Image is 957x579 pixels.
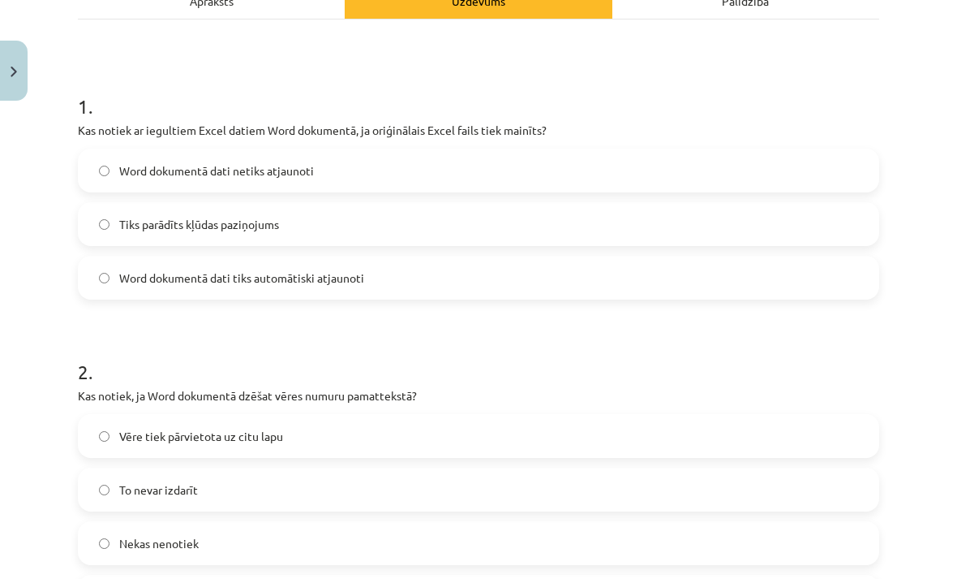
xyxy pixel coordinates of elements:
[119,162,314,179] span: Word dokumentā dati netiks atjaunoti
[99,431,109,442] input: Vēre tiek pārvietota uz citu lapu
[78,332,879,382] h1: 2 .
[119,428,283,445] span: Vēre tiek pārvietota uz citu lapu
[119,535,199,552] span: Nekas nenotiek
[119,482,198,499] span: To nevar izdarīt
[99,538,109,549] input: Nekas nenotiek
[78,387,879,404] p: Kas notiek, ja Word dokumentā dzēšat vēres numuru pamattekstā?
[119,270,364,287] span: Word dokumentā dati tiks automātiski atjaunoti
[78,67,879,117] h1: 1 .
[11,67,17,77] img: icon-close-lesson-0947bae3869378f0d4975bcd49f059093ad1ed9edebbc8119c70593378902aed.svg
[99,166,109,176] input: Word dokumentā dati netiks atjaunoti
[78,122,879,139] p: Kas notiek ar iegultiem Excel datiem Word dokumentā, ja oriģinālais Excel fails tiek mainīts?
[99,273,109,283] input: Word dokumentā dati tiks automātiski atjaunoti
[119,216,279,233] span: Tiks parādīts kļūdas paziņojums
[99,485,109,495] input: To nevar izdarīt
[99,219,109,230] input: Tiks parādīts kļūdas paziņojums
